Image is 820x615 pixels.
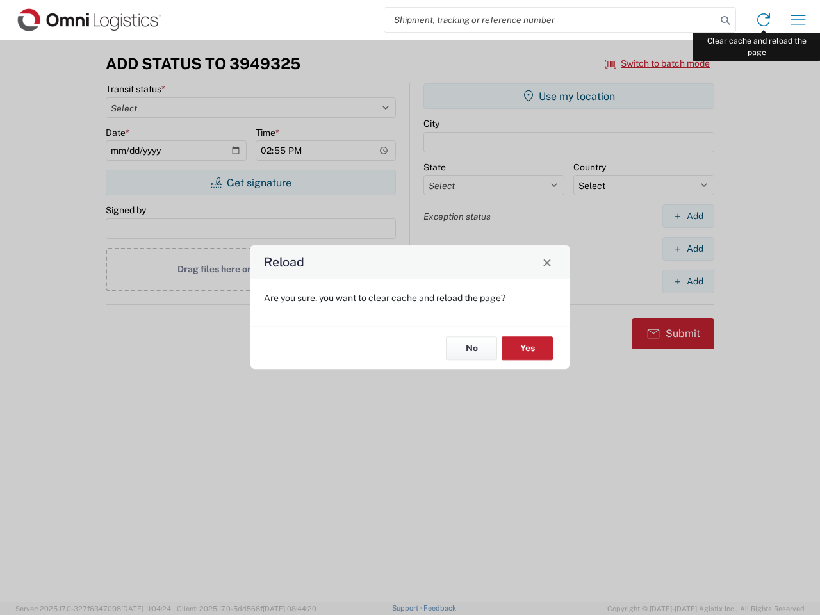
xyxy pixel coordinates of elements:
button: Yes [502,336,553,360]
button: Close [538,253,556,271]
p: Are you sure, you want to clear cache and reload the page? [264,292,556,304]
input: Shipment, tracking or reference number [384,8,716,32]
h4: Reload [264,253,304,272]
button: No [446,336,497,360]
